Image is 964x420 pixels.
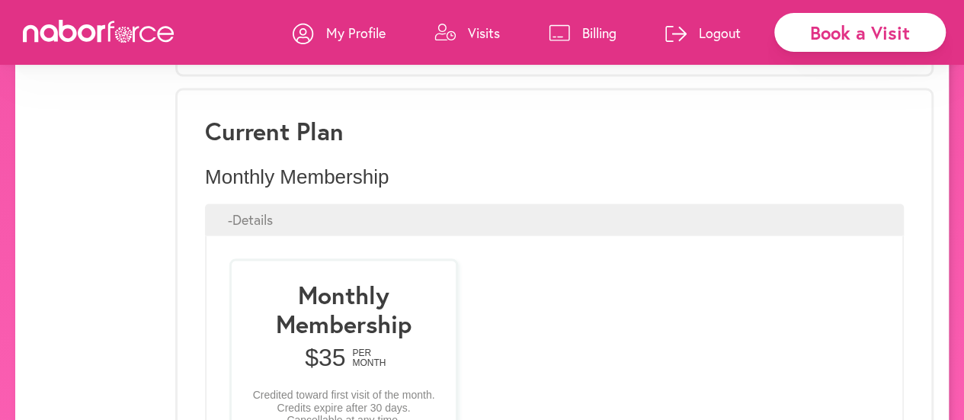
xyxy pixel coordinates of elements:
[699,24,741,42] p: Logout
[205,116,904,145] h3: Current Plan
[549,10,617,56] a: Billing
[205,204,904,236] div: - Details
[293,10,386,56] a: My Profile
[434,10,500,56] a: Visits
[665,10,741,56] a: Logout
[468,24,500,42] p: Visits
[774,13,946,52] div: Book a Visit
[243,280,444,338] h3: Monthly Membership
[243,401,444,414] p: Credits expire after 30 days.
[243,388,444,401] p: Credited toward first visit of the month.
[205,165,904,188] p: Monthly Membership
[326,24,386,42] p: My Profile
[582,24,617,42] p: Billing
[243,342,444,371] p: $ 35
[352,348,383,367] span: per month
